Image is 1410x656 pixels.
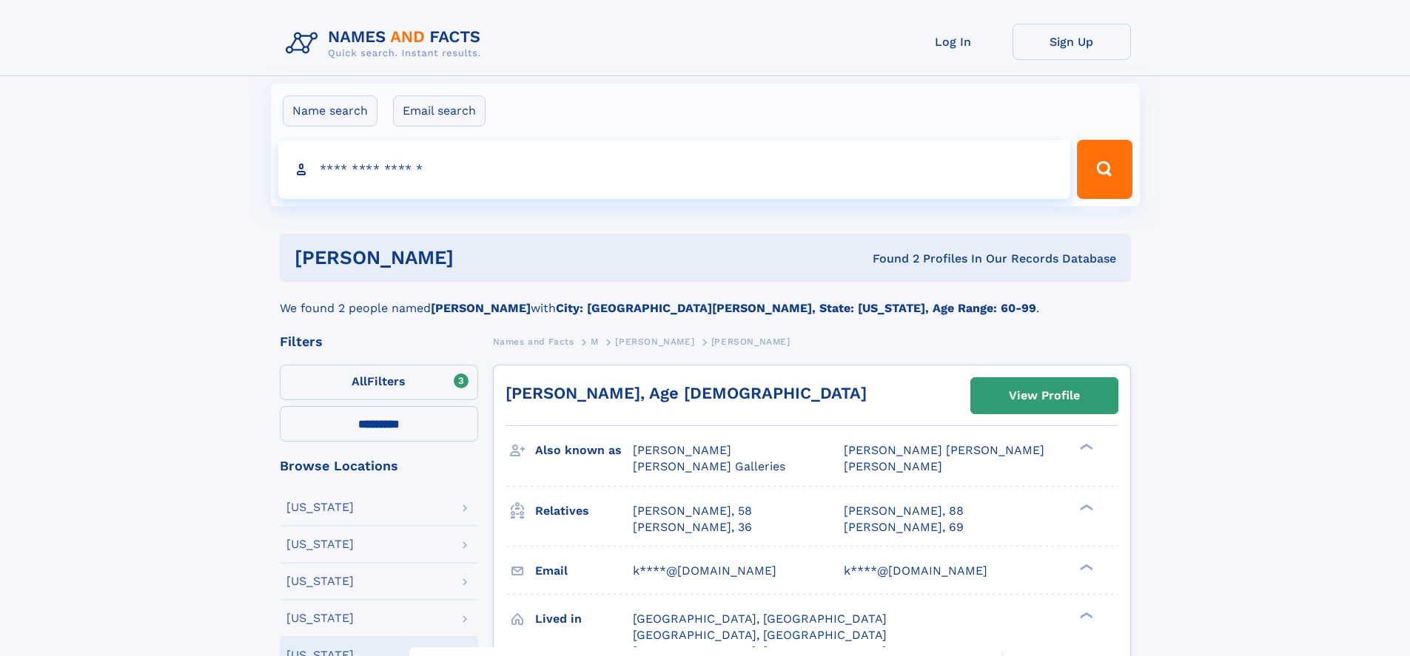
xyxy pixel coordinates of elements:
[286,501,354,513] div: [US_STATE]
[556,301,1036,315] b: City: [GEOGRAPHIC_DATA][PERSON_NAME], State: [US_STATE], Age Range: 60-99
[280,24,493,64] img: Logo Names and Facts
[633,459,785,473] span: [PERSON_NAME] Galleries
[1009,379,1080,413] div: View Profile
[286,538,354,550] div: [US_STATE]
[278,140,1071,199] input: search input
[352,374,367,388] span: All
[844,443,1044,457] span: [PERSON_NAME] [PERSON_NAME]
[493,332,574,351] a: Names and Facts
[286,612,354,624] div: [US_STATE]
[535,606,633,632] h3: Lived in
[633,503,752,519] a: [PERSON_NAME], 58
[844,459,942,473] span: [PERSON_NAME]
[280,282,1131,317] div: We found 2 people named with .
[1077,140,1132,199] button: Search Button
[280,335,478,348] div: Filters
[280,365,478,400] label: Filters
[711,337,790,347] span: [PERSON_NAME]
[1076,502,1094,512] div: ❯
[1076,562,1094,572] div: ❯
[431,301,531,315] b: [PERSON_NAME]
[283,95,377,126] label: Name search
[615,332,694,351] a: [PERSON_NAME]
[633,519,752,535] a: [PERSON_NAME], 36
[591,332,599,351] a: M
[1013,24,1131,60] a: Sign Up
[286,575,354,587] div: [US_STATE]
[535,558,633,584] h3: Email
[844,503,964,519] a: [PERSON_NAME], 88
[295,248,663,267] h1: [PERSON_NAME]
[633,443,731,457] span: [PERSON_NAME]
[615,337,694,347] span: [PERSON_NAME]
[971,378,1118,413] a: View Profile
[506,384,867,402] a: [PERSON_NAME], Age [DEMOGRAPHIC_DATA]
[535,498,633,524] h3: Relatives
[844,519,964,535] a: [PERSON_NAME], 69
[393,95,486,126] label: Email search
[1076,610,1094,620] div: ❯
[591,337,599,347] span: M
[280,459,478,473] div: Browse Locations
[894,24,1013,60] a: Log In
[663,251,1116,267] div: Found 2 Profiles In Our Records Database
[535,438,633,463] h3: Also known as
[633,628,887,642] span: [GEOGRAPHIC_DATA], [GEOGRAPHIC_DATA]
[1076,442,1094,452] div: ❯
[633,612,887,626] span: [GEOGRAPHIC_DATA], [GEOGRAPHIC_DATA]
